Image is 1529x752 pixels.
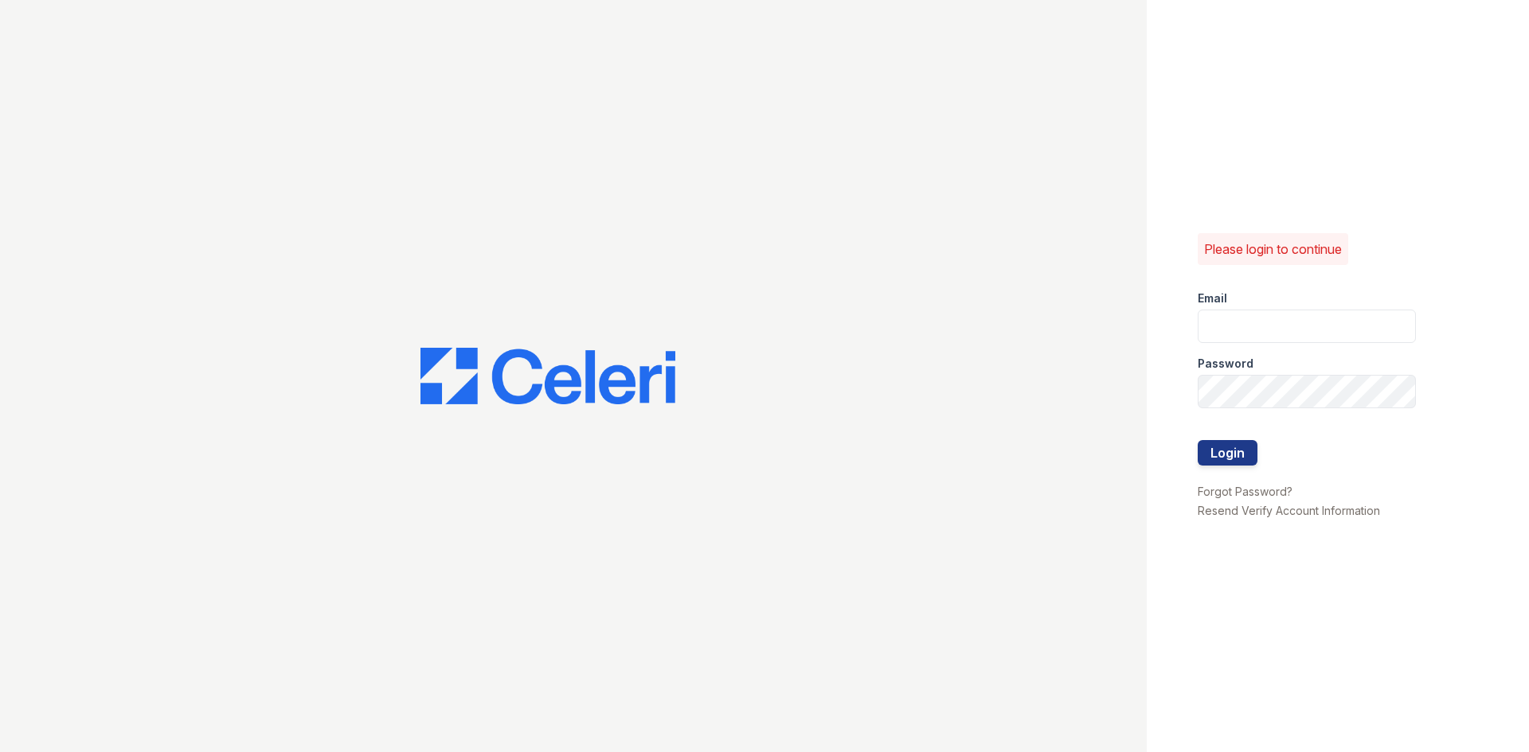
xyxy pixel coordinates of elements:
p: Please login to continue [1204,240,1342,259]
label: Email [1198,290,1227,306]
a: Forgot Password? [1198,485,1292,498]
a: Resend Verify Account Information [1198,504,1380,517]
label: Password [1198,356,1253,372]
button: Login [1198,440,1257,466]
img: CE_Logo_Blue-a8612792a0a2168367f1c8372b55b34899dd931a85d93a1a3d3e32e68fde9ad4.png [420,348,675,405]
